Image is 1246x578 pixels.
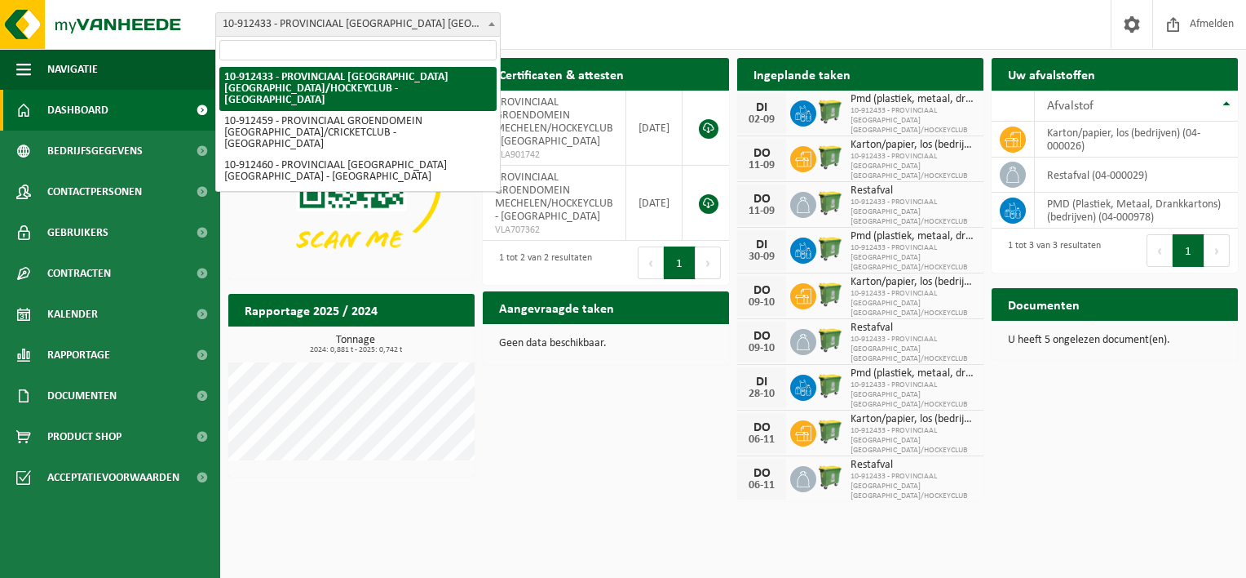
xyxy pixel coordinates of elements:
[219,155,497,188] li: 10-912460 - PROVINCIAAL [GEOGRAPHIC_DATA] [GEOGRAPHIC_DATA] - [GEOGRAPHIC_DATA]
[696,247,721,279] button: Next
[47,457,179,498] span: Acceptatievoorwaarden
[745,421,778,434] div: DO
[851,185,975,198] span: Restafval
[228,294,394,326] h2: Rapportage 2025 / 2024
[816,98,844,126] img: WB-0770-HPE-GN-51
[851,472,975,501] span: 10-912433 - PROVINCIAAL [GEOGRAPHIC_DATA] [GEOGRAPHIC_DATA]/HOCKEYCLUB
[47,416,122,457] span: Product Shop
[236,335,475,354] h3: Tonnage
[992,288,1096,320] h2: Documenten
[851,276,975,289] span: Karton/papier, los (bedrijven)
[483,291,630,323] h2: Aangevraagde taken
[495,96,613,148] span: PROVINCIAAL GROENDOMEIN MECHELEN/HOCKEYCLUB - [GEOGRAPHIC_DATA]
[851,413,975,426] span: Karton/papier, los (bedrijven)
[499,338,713,349] p: Geen data beschikbaar.
[816,464,844,491] img: WB-0770-HPE-GN-51
[47,335,110,376] span: Rapportage
[745,238,778,251] div: DI
[816,189,844,217] img: WB-0770-HPE-GN-51
[851,380,975,410] span: 10-912433 - PROVINCIAAL [GEOGRAPHIC_DATA] [GEOGRAPHIC_DATA]/HOCKEYCLUB
[353,326,473,358] a: Bekijk rapportage
[851,426,975,456] span: 10-912433 - PROVINCIAAL [GEOGRAPHIC_DATA] [GEOGRAPHIC_DATA]/HOCKEYCLUB
[47,90,108,131] span: Dashboard
[816,418,844,446] img: WB-0770-HPE-GN-50
[851,367,975,380] span: Pmd (plastiek, metaal, drankkartons) (bedrijven)
[745,376,778,389] div: DI
[992,58,1111,90] h2: Uw afvalstoffen
[851,289,975,318] span: 10-912433 - PROVINCIAAL [GEOGRAPHIC_DATA] [GEOGRAPHIC_DATA]/HOCKEYCLUB
[816,144,844,171] img: WB-0770-HPE-GN-50
[495,171,613,223] span: PROVINCIAAL GROENDOMEIN MECHELEN/HOCKEYCLUB - [GEOGRAPHIC_DATA]
[1035,122,1238,158] td: karton/papier, los (bedrijven) (04-000026)
[1147,234,1173,267] button: Previous
[495,149,613,162] span: VLA901742
[491,245,592,281] div: 1 tot 2 van 2 resultaten
[851,139,975,152] span: Karton/papier, los (bedrijven)
[745,330,778,343] div: DO
[219,67,497,111] li: 10-912433 - PROVINCIAAL [GEOGRAPHIC_DATA] [GEOGRAPHIC_DATA]/HOCKEYCLUB - [GEOGRAPHIC_DATA]
[745,160,778,171] div: 11-09
[851,230,975,243] span: Pmd (plastiek, metaal, drankkartons) (bedrijven)
[47,171,142,212] span: Contactpersonen
[745,206,778,217] div: 11-09
[851,335,975,364] span: 10-912433 - PROVINCIAAL [GEOGRAPHIC_DATA] [GEOGRAPHIC_DATA]/HOCKEYCLUB
[219,111,497,155] li: 10-912459 - PROVINCIAAL GROENDOMEIN [GEOGRAPHIC_DATA]/CRICKETCLUB - [GEOGRAPHIC_DATA]
[483,58,640,90] h2: Certificaten & attesten
[495,224,613,237] span: VLA707362
[851,106,975,136] span: 10-912433 - PROVINCIAAL [GEOGRAPHIC_DATA] [GEOGRAPHIC_DATA]/HOCKEYCLUB
[745,343,778,354] div: 09-10
[626,91,683,166] td: [DATE]
[1035,158,1238,193] td: restafval (04-000029)
[47,131,143,171] span: Bedrijfsgegevens
[47,253,111,294] span: Contracten
[816,372,844,400] img: WB-0770-HPE-GN-51
[745,389,778,400] div: 28-10
[851,322,975,335] span: Restafval
[745,101,778,114] div: DI
[745,297,778,309] div: 09-10
[745,434,778,446] div: 06-11
[47,294,98,335] span: Kalender
[737,58,867,90] h2: Ingeplande taken
[851,93,975,106] span: Pmd (plastiek, metaal, drankkartons) (bedrijven)
[626,166,683,241] td: [DATE]
[1047,100,1094,113] span: Afvalstof
[745,467,778,480] div: DO
[816,327,844,354] img: WB-0770-HPE-GN-51
[664,247,696,279] button: 1
[1000,233,1101,269] div: 1 tot 3 van 3 resultaten
[851,152,975,181] span: 10-912433 - PROVINCIAAL [GEOGRAPHIC_DATA] [GEOGRAPHIC_DATA]/HOCKEYCLUB
[1008,335,1222,346] p: U heeft 5 ongelezen document(en).
[638,247,664,279] button: Previous
[851,243,975,273] span: 10-912433 - PROVINCIAAL [GEOGRAPHIC_DATA] [GEOGRAPHIC_DATA]/HOCKEYCLUB
[47,49,98,90] span: Navigatie
[1204,234,1230,267] button: Next
[236,346,475,354] span: 2024: 0,881 t - 2025: 0,742 t
[745,251,778,263] div: 30-09
[745,147,778,160] div: DO
[1035,193,1238,229] td: PMD (Plastiek, Metaal, Drankkartons) (bedrijven) (04-000978)
[215,12,501,37] span: 10-912433 - PROVINCIAAL GROENDOMEIN MECHELEN/HOCKEYCLUB - MECHELEN
[47,212,108,253] span: Gebruikers
[851,459,975,472] span: Restafval
[745,114,778,126] div: 02-09
[216,13,500,36] span: 10-912433 - PROVINCIAAL GROENDOMEIN MECHELEN/HOCKEYCLUB - MECHELEN
[47,376,117,416] span: Documenten
[1173,234,1204,267] button: 1
[745,193,778,206] div: DO
[745,284,778,297] div: DO
[816,281,844,309] img: WB-0770-HPE-GN-50
[851,198,975,227] span: 10-912433 - PROVINCIAAL [GEOGRAPHIC_DATA] [GEOGRAPHIC_DATA]/HOCKEYCLUB
[745,480,778,491] div: 06-11
[816,235,844,263] img: WB-0770-HPE-GN-51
